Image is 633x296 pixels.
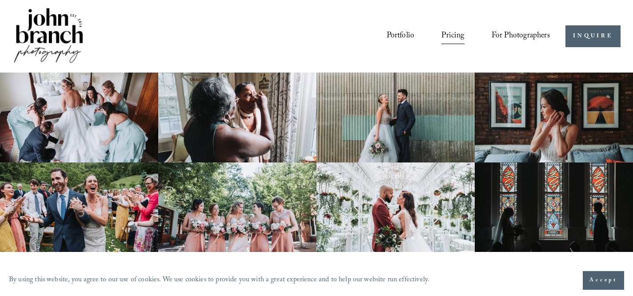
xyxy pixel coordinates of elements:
button: Accept [583,271,624,290]
img: A bride and four bridesmaids in pink dresses, holding bouquets with pink and white flowers, smili... [158,162,316,252]
img: John Branch IV Photography [12,6,84,66]
span: For Photographers [492,29,550,44]
p: By using this website, you agree to our use of cookies. We use cookies to provide you with a grea... [9,274,429,288]
img: Woman applying makeup to another woman near a window with floral curtains and autumn flowers. [158,73,316,162]
a: Portfolio [387,28,415,45]
a: Pricing [441,28,464,45]
span: Accept [589,276,617,285]
img: Bride and groom standing in an elegant greenhouse with chandeliers and lush greenery. [316,162,475,252]
img: Bride adjusting earring in front of framed posters on a brick wall. [475,73,633,162]
img: Silhouettes of a bride and groom facing each other in a church, with colorful stained glass windo... [475,162,633,252]
a: folder dropdown [492,28,550,45]
a: INQUIRE [565,25,620,47]
img: A bride and groom standing together, laughing, with the bride holding a bouquet in front of a cor... [316,73,475,162]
